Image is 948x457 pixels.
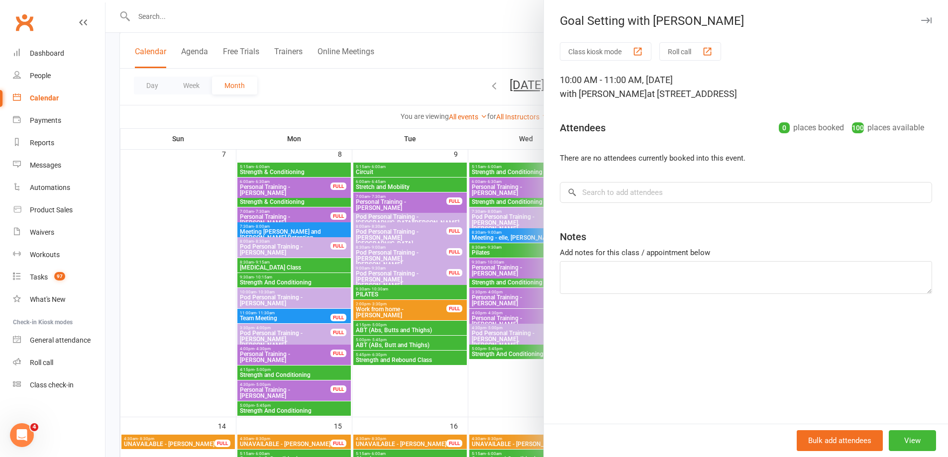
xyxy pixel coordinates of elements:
[560,182,932,203] input: Search to add attendees
[13,352,105,374] a: Roll call
[12,10,37,35] a: Clubworx
[560,73,932,101] div: 10:00 AM - 11:00 AM, [DATE]
[30,206,73,214] div: Product Sales
[30,139,54,147] div: Reports
[13,244,105,266] a: Workouts
[13,177,105,199] a: Automations
[30,251,60,259] div: Workouts
[13,42,105,65] a: Dashboard
[13,329,105,352] a: General attendance kiosk mode
[13,288,105,311] a: What's New
[30,49,64,57] div: Dashboard
[560,89,647,99] span: with [PERSON_NAME]
[560,42,651,61] button: Class kiosk mode
[30,161,61,169] div: Messages
[13,109,105,132] a: Payments
[30,336,91,344] div: General attendance
[560,230,586,244] div: Notes
[30,94,59,102] div: Calendar
[560,247,932,259] div: Add notes for this class / appointment below
[13,374,105,396] a: Class kiosk mode
[779,121,844,135] div: places booked
[13,266,105,288] a: Tasks 97
[30,295,66,303] div: What's New
[30,183,70,191] div: Automations
[647,89,737,99] span: at [STREET_ADDRESS]
[30,273,48,281] div: Tasks
[13,132,105,154] a: Reports
[30,359,53,366] div: Roll call
[560,152,932,164] li: There are no attendees currently booked into this event.
[13,199,105,221] a: Product Sales
[13,87,105,109] a: Calendar
[10,423,34,447] iframe: Intercom live chat
[779,122,790,133] div: 0
[13,65,105,87] a: People
[544,14,948,28] div: Goal Setting with [PERSON_NAME]
[13,221,105,244] a: Waivers
[54,272,65,280] span: 97
[560,121,606,135] div: Attendees
[30,381,74,389] div: Class check-in
[797,430,883,451] button: Bulk add attendees
[30,72,51,80] div: People
[30,228,54,236] div: Waivers
[852,122,864,133] div: 100
[30,423,38,431] span: 4
[852,121,924,135] div: places available
[30,116,61,124] div: Payments
[659,42,721,61] button: Roll call
[889,430,936,451] button: View
[13,154,105,177] a: Messages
